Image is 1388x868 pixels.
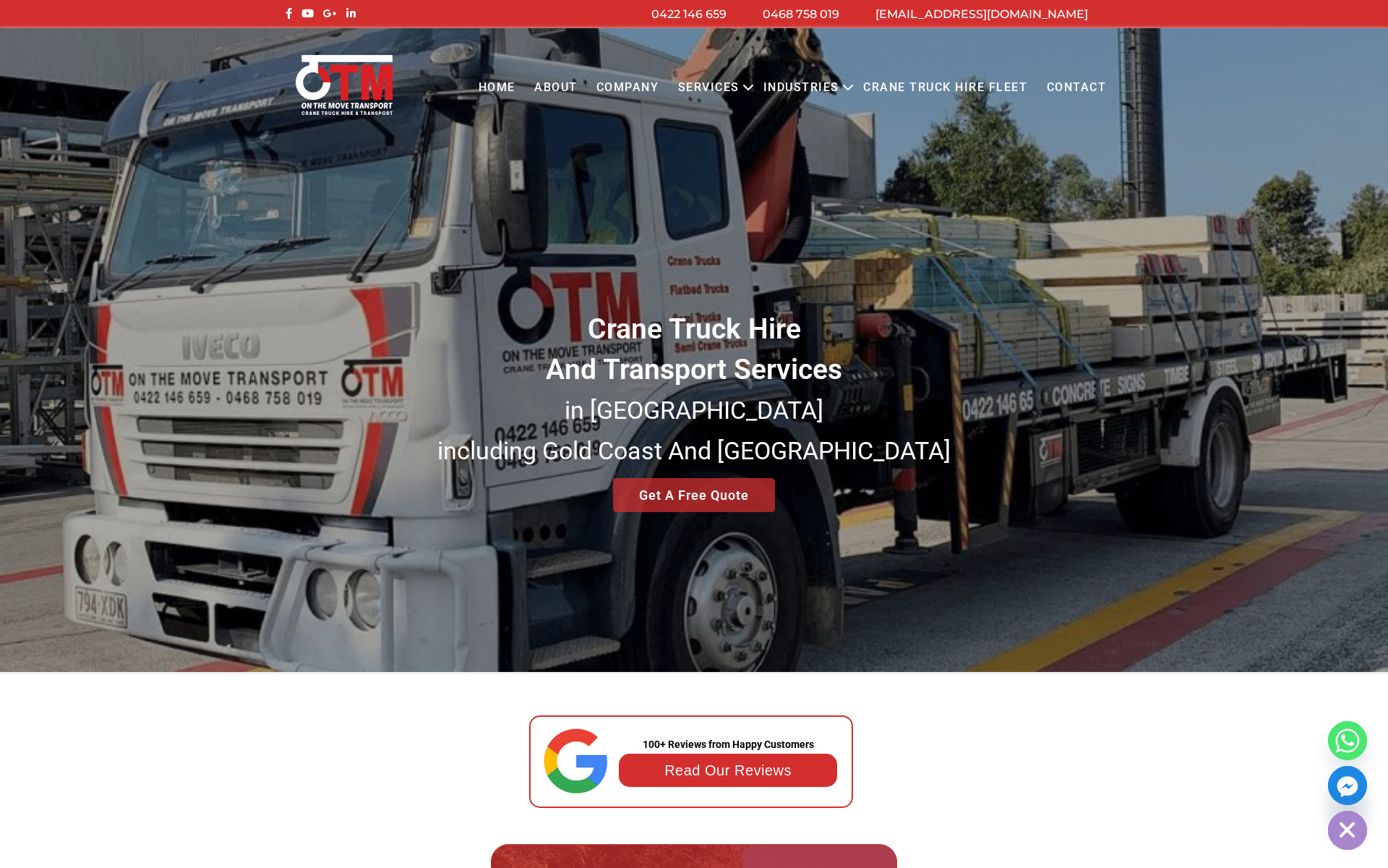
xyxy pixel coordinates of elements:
a: Read Our Reviews [664,762,792,778]
a: [EMAIL_ADDRESS][DOMAIN_NAME] [875,7,1088,21]
a: Get A Free Quote [613,478,775,512]
a: Facebook_Messenger [1328,766,1367,805]
a: Home [468,68,524,108]
a: 0468 758 019 [763,7,839,21]
a: Whatsapp [1328,721,1367,760]
a: Services [669,68,749,108]
a: Industries [754,68,849,108]
a: COMPANY [587,68,669,108]
a: About [525,68,587,108]
small: in [GEOGRAPHIC_DATA] including Gold Coast And [GEOGRAPHIC_DATA] [437,396,951,465]
a: Crane Truck Hire Fleet [854,68,1037,108]
strong: 100+ Reviews from Happy Customers [643,739,814,750]
a: 0422 146 659 [651,7,727,21]
a: Contact [1037,68,1115,108]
